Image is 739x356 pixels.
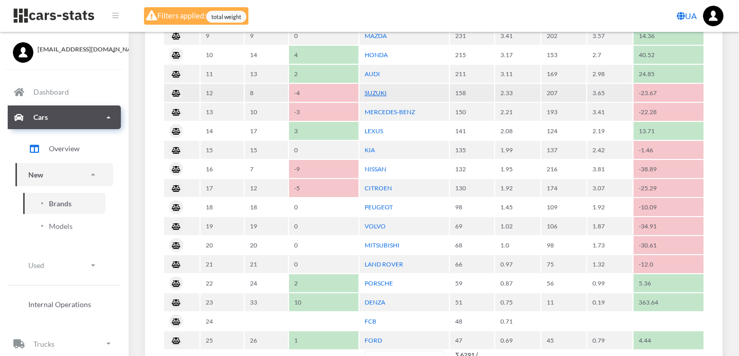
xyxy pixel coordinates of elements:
[542,179,586,197] td: 174
[365,279,393,287] a: PORSCHE
[201,122,244,140] td: 14
[201,65,244,83] td: 11
[201,312,244,330] td: 24
[289,103,358,121] td: -3
[542,331,586,349] td: 45
[245,122,288,140] td: 17
[634,179,704,197] td: -25.29
[33,111,48,123] p: Cars
[144,7,248,25] div: Filters applied:
[365,317,376,325] a: FCB
[542,217,586,235] td: 106
[365,241,400,249] a: MITSUBISHI
[542,141,586,159] td: 137
[587,198,633,216] td: 1.92
[542,160,586,178] td: 216
[245,84,288,102] td: 8
[542,103,586,121] td: 193
[201,46,244,64] td: 10
[542,84,586,102] td: 207
[245,236,288,254] td: 20
[542,65,586,83] td: 169
[38,45,116,54] span: [EMAIL_ADDRESS][DOMAIN_NAME]
[23,216,105,237] a: Models
[245,293,288,311] td: 33
[15,163,113,186] a: New
[289,27,358,45] td: 0
[542,236,586,254] td: 98
[450,103,494,121] td: 150
[49,198,71,209] span: Brands
[245,331,288,349] td: 26
[634,84,704,102] td: -23.67
[450,312,494,330] td: 48
[28,168,43,181] p: New
[495,65,540,83] td: 3.11
[587,65,633,83] td: 2.98
[450,217,494,235] td: 69
[587,236,633,254] td: 1.73
[206,11,246,23] span: total weight
[289,122,358,140] td: 3
[365,32,387,40] a: MAZDA
[365,165,386,173] a: NISSAN
[289,160,358,178] td: -9
[450,84,494,102] td: 158
[542,274,586,292] td: 56
[634,122,704,140] td: 13.71
[634,27,704,45] td: 14.36
[201,103,244,121] td: 13
[201,179,244,197] td: 17
[33,85,69,98] p: Dashboard
[365,260,403,268] a: LAND ROVER
[201,274,244,292] td: 22
[495,293,540,311] td: 0.75
[495,122,540,140] td: 2.08
[289,179,358,197] td: -5
[495,312,540,330] td: 0.71
[587,27,633,45] td: 3.57
[289,255,358,273] td: 0
[495,331,540,349] td: 0.69
[365,51,388,59] a: HONDA
[289,293,358,311] td: 10
[495,236,540,254] td: 1.0
[450,27,494,45] td: 231
[365,184,392,192] a: CITROEN
[450,141,494,159] td: 135
[49,143,80,154] span: Overview
[450,293,494,311] td: 51
[365,203,393,211] a: PEUGEOT
[634,65,704,83] td: 24.85
[201,236,244,254] td: 20
[634,236,704,254] td: -30.61
[201,217,244,235] td: 19
[201,160,244,178] td: 16
[450,65,494,83] td: 211
[289,236,358,254] td: 0
[495,198,540,216] td: 1.45
[587,255,633,273] td: 1.32
[13,8,95,24] img: navbar brand
[201,293,244,311] td: 23
[245,274,288,292] td: 24
[23,193,105,214] a: Brands
[587,141,633,159] td: 2.42
[365,108,415,116] a: MERCEDES-BENZ
[365,70,380,78] a: AUDI
[15,254,113,277] a: Used
[587,331,633,349] td: 0.79
[587,217,633,235] td: 1.87
[450,179,494,197] td: 130
[542,198,586,216] td: 109
[245,255,288,273] td: 21
[201,331,244,349] td: 25
[8,80,121,104] a: Dashboard
[289,84,358,102] td: -4
[450,160,494,178] td: 132
[289,46,358,64] td: 4
[245,103,288,121] td: 10
[201,141,244,159] td: 15
[634,198,704,216] td: -10.09
[8,332,121,355] a: Trucks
